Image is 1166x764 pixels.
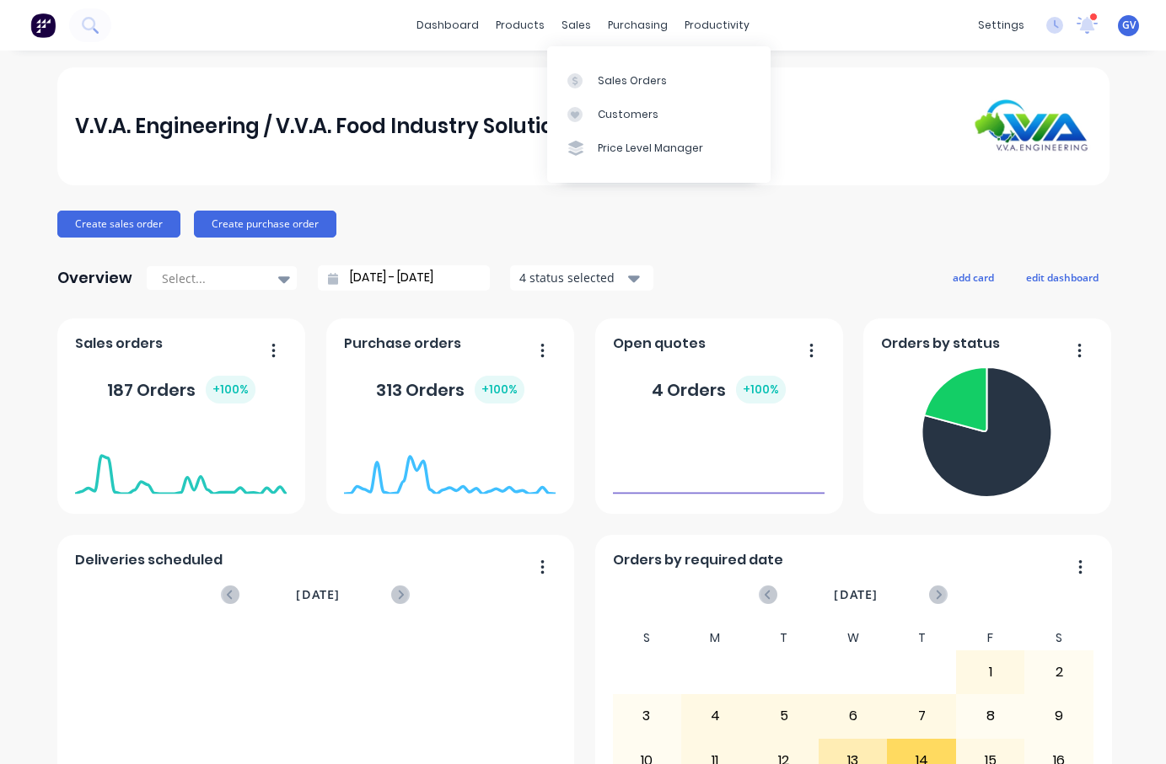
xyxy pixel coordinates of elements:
button: add card [942,266,1005,288]
button: Create sales order [57,211,180,238]
div: sales [553,13,599,38]
span: [DATE] [834,585,878,604]
div: 4 status selected [519,269,626,286]
button: Create purchase order [194,211,336,238]
img: V.V.A. Engineering / V.V.A. Food Industry Solutions [973,99,1091,152]
div: M [681,626,750,650]
span: [DATE] [296,585,340,604]
div: products [487,13,553,38]
div: Customers [598,107,658,122]
button: edit dashboard [1015,266,1110,288]
div: 7 [888,695,955,737]
div: T [887,626,956,650]
a: Price Level Manager [547,131,771,165]
div: 187 Orders [107,376,255,403]
div: Sales Orders [598,73,667,88]
div: 4 [682,695,750,737]
span: Sales orders [75,334,163,354]
div: W [819,626,888,650]
div: Overview [57,261,132,295]
div: T [750,626,819,650]
div: 9 [1025,695,1093,737]
div: Price Level Manager [598,141,703,156]
div: 6 [819,695,887,737]
div: + 100 % [475,376,524,403]
span: GV [1122,18,1136,33]
div: 1 [957,651,1024,693]
div: S [612,626,681,650]
span: Purchase orders [344,334,461,354]
div: 2 [1025,651,1093,693]
span: Orders by required date [613,550,783,570]
div: 3 [613,695,680,737]
div: V.V.A. Engineering / V.V.A. Food Industry Solutions [75,110,578,143]
div: settings [970,13,1033,38]
div: 313 Orders [376,376,524,403]
div: F [956,626,1025,650]
div: + 100 % [206,376,255,403]
a: Sales Orders [547,63,771,97]
div: S [1024,626,1093,650]
a: dashboard [408,13,487,38]
a: Customers [547,98,771,131]
div: productivity [676,13,758,38]
div: 8 [957,695,1024,737]
div: + 100 % [736,376,786,403]
img: Factory [30,13,56,38]
span: Orders by status [881,334,1000,354]
div: 5 [750,695,818,737]
div: 4 Orders [652,376,786,403]
div: purchasing [599,13,676,38]
span: Deliveries scheduled [75,550,223,570]
span: Open quotes [613,334,706,354]
button: 4 status selected [510,265,653,291]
